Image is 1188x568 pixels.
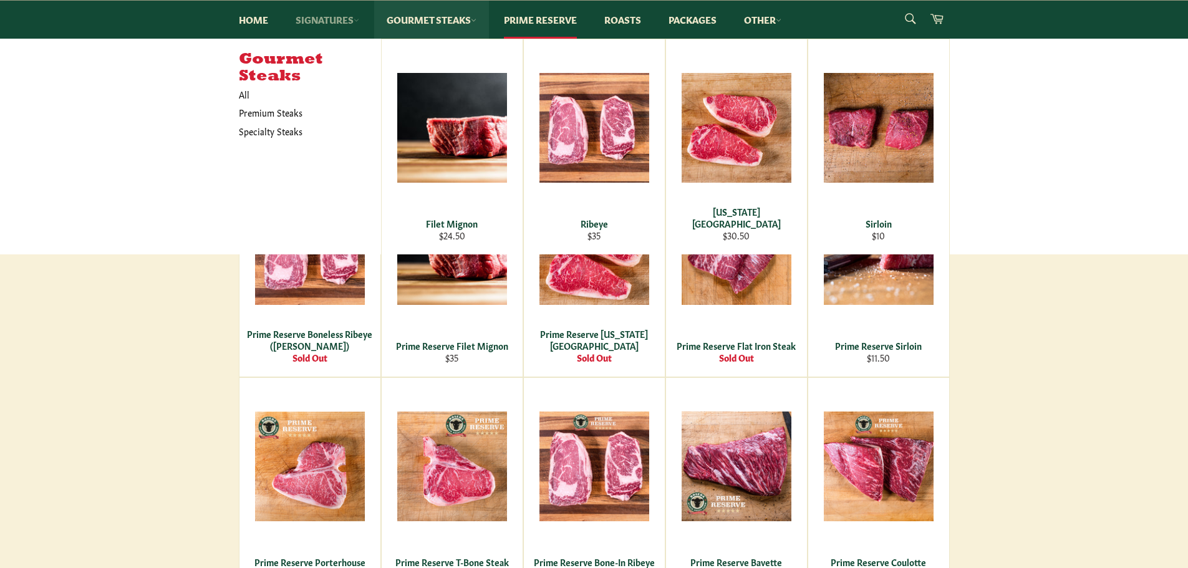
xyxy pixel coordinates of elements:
a: Sirloin Sirloin $10 [808,39,950,254]
div: Filet Mignon [389,218,514,229]
div: $11.50 [816,352,941,363]
a: Prime Reserve Filet Mignon Prime Reserve Filet Mignon $35 [381,161,523,377]
a: Prime Reserve Flat Iron Steak Prime Reserve Flat Iron Steak Sold Out [665,161,808,377]
div: Prime Reserve Bavette [674,556,799,568]
div: $35 [389,352,514,363]
a: Prime Reserve Boneless Ribeye (Delmonico) Prime Reserve Boneless Ribeye ([PERSON_NAME]) Sold Out [239,161,381,377]
div: Prime Reserve Boneless Ribeye ([PERSON_NAME]) [247,328,372,352]
img: Filet Mignon [397,73,507,183]
div: $35 [531,229,657,241]
a: New York Strip [US_STATE][GEOGRAPHIC_DATA] $30.50 [665,39,808,254]
a: Premium Steaks [233,103,369,122]
a: Specialty Steaks [233,122,369,140]
img: Prime Reserve Porterhouse [255,412,365,521]
div: Prime Reserve Coulotte [816,556,941,568]
img: Prime Reserve Bone-In Ribeye [539,412,649,521]
img: Ribeye [539,73,649,183]
a: Other [732,1,794,39]
a: Prime Reserve New York Strip Prime Reserve [US_STATE][GEOGRAPHIC_DATA] Sold Out [523,161,665,377]
div: Ribeye [531,218,657,229]
div: [US_STATE][GEOGRAPHIC_DATA] [674,206,799,230]
a: Roasts [592,1,654,39]
img: Sirloin [824,73,934,183]
a: Filet Mignon Filet Mignon $24.50 [381,39,523,254]
img: Prime Reserve Bavette [682,412,791,521]
div: $10 [816,229,941,241]
div: Sold Out [674,352,799,363]
a: Prime Reserve Sirloin Prime Reserve Sirloin $11.50 [808,161,950,377]
div: Prime Reserve Flat Iron Steak [674,340,799,352]
a: Ribeye Ribeye $35 [523,39,665,254]
div: Sold Out [247,352,372,363]
a: Signatures [283,1,372,39]
div: Prime Reserve [US_STATE][GEOGRAPHIC_DATA] [531,328,657,352]
a: Gourmet Steaks [374,1,489,39]
div: Prime Reserve Sirloin [816,340,941,352]
div: Prime Reserve Filet Mignon [389,340,514,352]
h5: Gourmet Steaks [239,51,381,85]
div: $30.50 [674,229,799,241]
img: Prime Reserve Coulotte [824,412,934,521]
div: Prime Reserve Porterhouse [247,556,372,568]
img: Prime Reserve T-Bone Steak [397,412,507,521]
a: Home [226,1,281,39]
div: Prime Reserve Bone-In Ribeye [531,556,657,568]
a: Packages [656,1,729,39]
a: All [233,85,381,103]
div: $24.50 [389,229,514,241]
div: Prime Reserve T-Bone Steak [389,556,514,568]
div: Sirloin [816,218,941,229]
a: Prime Reserve [491,1,589,39]
img: New York Strip [682,73,791,183]
div: Sold Out [531,352,657,363]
